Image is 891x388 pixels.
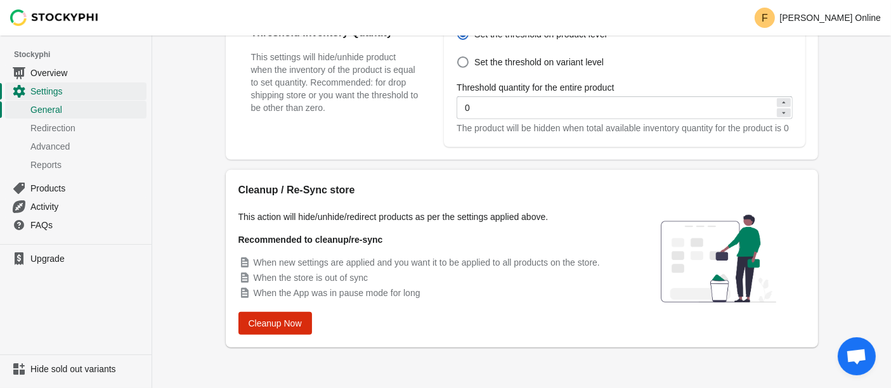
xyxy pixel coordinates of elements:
img: Stockyphi [10,10,99,26]
button: Avatar with initials F[PERSON_NAME] Online [750,5,887,30]
span: When the store is out of sync [254,273,368,283]
div: The product will be hidden when total available inventory quantity for the product is 0 [457,122,792,134]
span: FAQs [30,219,144,231]
a: Upgrade [5,250,146,268]
p: This action will hide/unhide/redirect products as per the settings applied above. [238,210,619,223]
span: Set the threshold on variant level [474,56,604,68]
strong: Recommended to cleanup/re-sync [238,235,383,245]
a: Overview [5,63,146,82]
span: Reports [30,158,144,171]
span: Products [30,182,144,195]
span: Hide sold out variants [30,363,144,375]
h3: This settings will hide/unhide product when the inventory of the product is equal to set quantity... [251,51,419,114]
label: Threshold quantity for the entire product [457,81,614,94]
p: [PERSON_NAME] Online [780,13,881,23]
span: When the App was in pause mode for long [254,288,420,298]
span: Cleanup Now [249,318,302,328]
span: When new settings are applied and you want it to be applied to all products on the store. [254,257,600,268]
span: Advanced [30,140,144,153]
span: Redirection [30,122,144,134]
div: Open chat [838,337,876,375]
a: FAQs [5,216,146,234]
span: Avatar with initials F [755,8,775,28]
text: F [762,13,768,23]
span: Stockyphi [14,48,152,61]
a: Activity [5,197,146,216]
a: Redirection [5,119,146,137]
button: Cleanup Now [238,312,312,335]
a: General [5,100,146,119]
span: Upgrade [30,252,144,265]
a: Advanced [5,137,146,155]
a: Reports [5,155,146,174]
span: Settings [30,85,144,98]
h2: Cleanup / Re-Sync store [238,183,619,198]
a: Hide sold out variants [5,360,146,378]
a: Products [5,179,146,197]
span: Overview [30,67,144,79]
a: Settings [5,82,146,100]
span: General [30,103,144,116]
span: Activity [30,200,144,213]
